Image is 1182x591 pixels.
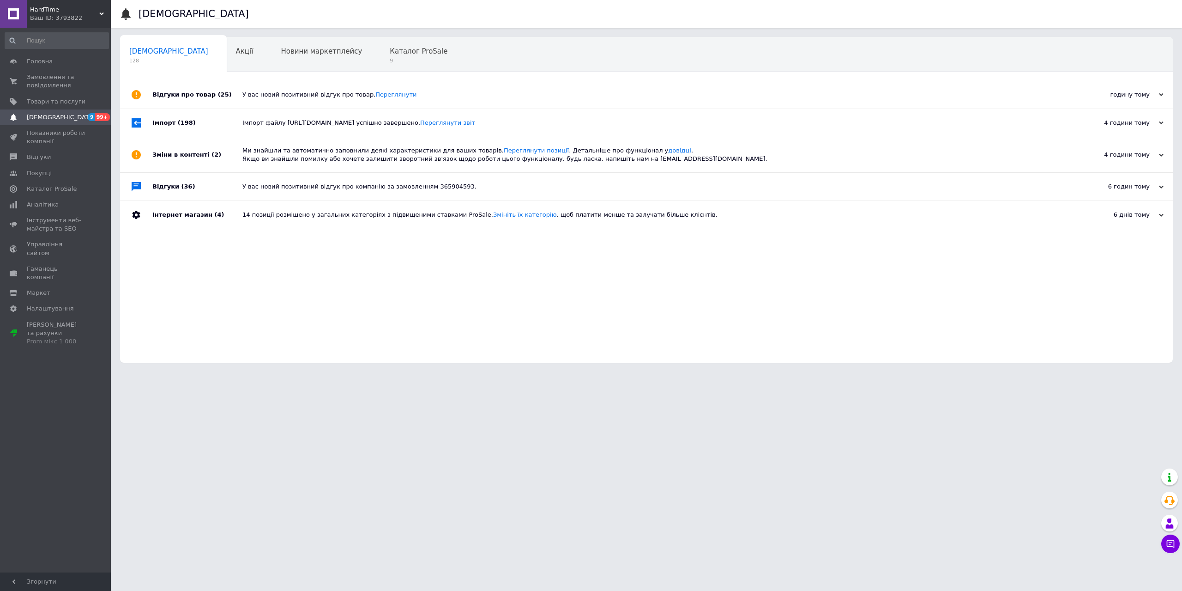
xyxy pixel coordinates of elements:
[27,57,53,66] span: Головна
[27,153,51,161] span: Відгуки
[27,113,95,122] span: [DEMOGRAPHIC_DATA]
[27,169,52,177] span: Покупці
[27,265,85,281] span: Гаманець компанії
[390,57,447,64] span: 9
[27,185,77,193] span: Каталог ProSale
[152,201,242,229] div: Інтернет магазин
[375,91,416,98] a: Переглянути
[242,183,1071,191] div: У вас новий позитивний відгук про компанію за замовленням 365904593.
[1071,91,1164,99] div: годину тому
[152,173,242,201] div: Відгуки
[27,321,85,346] span: [PERSON_NAME] та рахунки
[181,183,195,190] span: (36)
[152,81,242,109] div: Відгуки про товар
[152,109,242,137] div: Імпорт
[95,113,110,121] span: 99+
[139,8,249,19] h1: [DEMOGRAPHIC_DATA]
[129,57,208,64] span: 128
[390,47,447,55] span: Каталог ProSale
[88,113,95,121] span: 9
[1071,119,1164,127] div: 4 години тому
[27,305,74,313] span: Налаштування
[30,6,99,14] span: HardTime
[27,73,85,90] span: Замовлення та повідомлення
[242,91,1071,99] div: У вас новий позитивний відгук про товар.
[420,119,475,126] a: Переглянути звіт
[236,47,253,55] span: Акції
[129,47,208,55] span: [DEMOGRAPHIC_DATA]
[242,146,1071,163] div: Ми знайшли та автоматично заповнили деякі характеристики для ваших товарів. . Детальніше про функ...
[27,337,85,346] div: Prom мікс 1 000
[1071,211,1164,219] div: 6 днів тому
[27,201,59,209] span: Аналітика
[493,211,557,218] a: Змініть їх категорію
[27,129,85,146] span: Показники роботи компанії
[27,240,85,257] span: Управління сайтом
[242,119,1071,127] div: Імпорт файлу [URL][DOMAIN_NAME] успішно завершено.
[152,137,242,172] div: Зміни в контенті
[27,216,85,233] span: Інструменти веб-майстра та SEO
[214,211,224,218] span: (4)
[1161,535,1180,553] button: Чат з покупцем
[668,147,691,154] a: довідці
[281,47,362,55] span: Новини маркетплейсу
[27,289,50,297] span: Маркет
[1071,183,1164,191] div: 6 годин тому
[218,91,232,98] span: (25)
[178,119,196,126] span: (198)
[30,14,111,22] div: Ваш ID: 3793822
[27,97,85,106] span: Товари та послуги
[504,147,569,154] a: Переглянути позиції
[242,211,1071,219] div: 14 позиції розміщено у загальних категоріях з підвищеними ставками ProSale. , щоб платити менше т...
[1071,151,1164,159] div: 4 години тому
[211,151,221,158] span: (2)
[5,32,109,49] input: Пошук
